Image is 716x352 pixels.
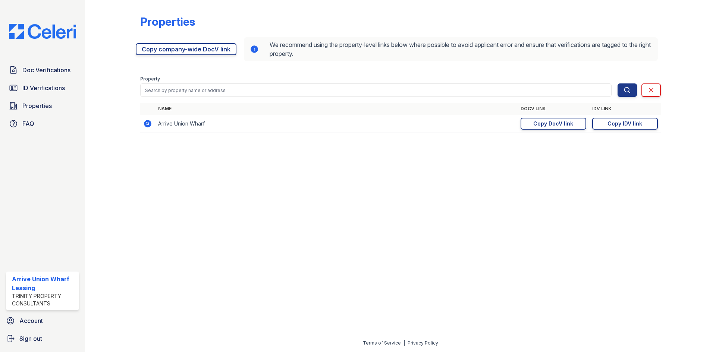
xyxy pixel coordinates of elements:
div: We recommend using the property-level links below where possible to avoid applicant error and ens... [244,37,658,61]
div: Trinity Property Consultants [12,292,76,307]
img: CE_Logo_Blue-a8612792a0a2168367f1c8372b55b34899dd931a85d93a1a3d3e32e68fde9ad4.png [3,24,82,39]
span: Account [19,316,43,325]
a: Account [3,313,82,328]
a: Copy company-wide DocV link [136,43,236,55]
span: Doc Verifications [22,66,70,74]
a: Copy DocV link [521,118,586,130]
div: | [403,340,405,346]
label: Property [140,76,160,82]
td: Arrive Union Wharf [155,115,518,133]
div: Properties [140,15,195,28]
a: Doc Verifications [6,63,79,77]
span: Sign out [19,334,42,343]
div: Copy IDV link [607,120,642,127]
th: DocV Link [518,103,589,115]
a: Properties [6,98,79,113]
span: ID Verifications [22,83,65,92]
input: Search by property name or address [140,83,612,97]
a: ID Verifications [6,80,79,95]
span: FAQ [22,119,34,128]
th: Name [155,103,518,115]
div: Copy DocV link [533,120,573,127]
a: Privacy Policy [408,340,438,346]
a: Terms of Service [363,340,401,346]
a: FAQ [6,116,79,131]
th: IDV Link [589,103,661,115]
span: Properties [22,101,52,110]
div: Arrive Union Wharf Leasing [12,275,76,292]
a: Copy IDV link [592,118,658,130]
a: Sign out [3,331,82,346]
